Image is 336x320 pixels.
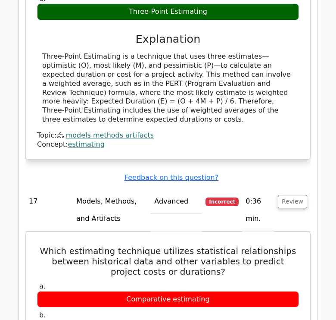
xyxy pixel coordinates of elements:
a: estimating [68,140,105,148]
div: Three-Point Estimating [37,3,299,20]
div: Concept: [37,140,299,149]
span: Incorrect [205,198,239,206]
a: models methods artifacts [66,131,154,139]
div: Topic: [37,131,299,140]
div: Three-Point Estimating is a technique that uses three estimates—optimistic (O), most likely (M), ... [42,52,294,124]
div: Comparative estimating [37,291,299,308]
span: a. [39,282,46,290]
span: b. [39,311,46,319]
h5: Which estimating technique utilizes statistical relationships between historical data and other v... [36,246,300,277]
td: 17 [25,189,73,231]
td: 0:36 min. [242,189,274,231]
a: Feedback on this question? [124,173,218,182]
td: Advanced [151,189,202,214]
h3: Explanation [42,32,294,46]
td: Models, Methods, and Artifacts [73,189,151,231]
button: Review [278,195,307,208]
